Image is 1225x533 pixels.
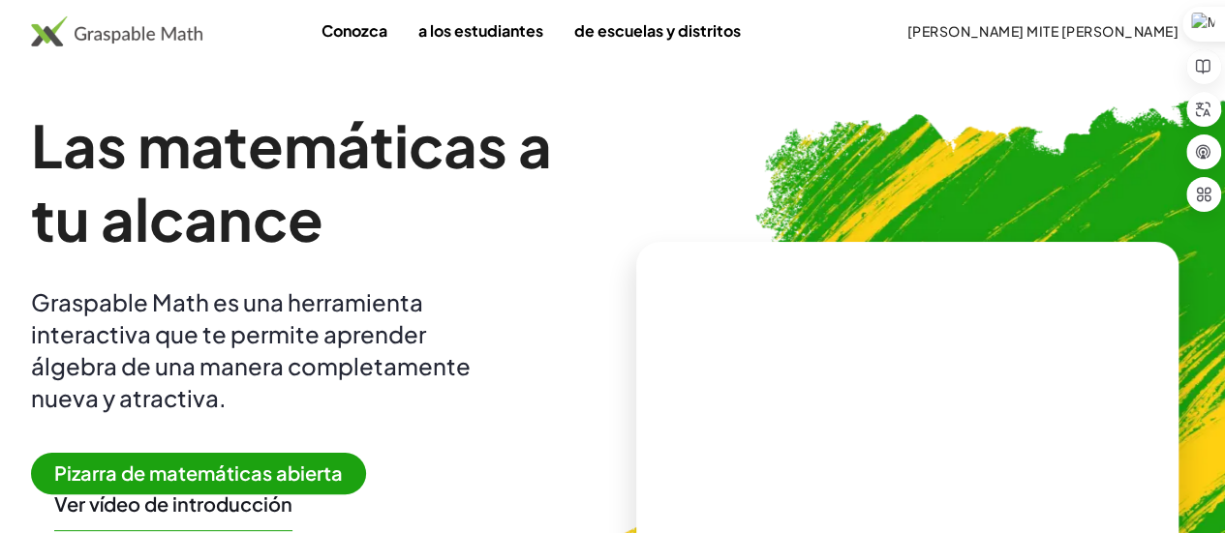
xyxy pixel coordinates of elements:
[891,14,1194,48] button: [PERSON_NAME] Mite [PERSON_NAME]
[403,13,559,48] a: a los estudiantes
[31,108,552,254] font: Las matemáticas a tu alcance
[906,22,1179,40] font: [PERSON_NAME] Mite [PERSON_NAME]
[574,20,741,41] font: de escuelas y distritos
[54,491,292,517] button: Ver vídeo de introducción
[54,460,343,485] font: Pizarra de matemáticas abierta
[418,20,543,41] font: a los estudiantes
[762,328,1053,473] video: ¿Qué es esto? Es notación matemática dinámica. Esta notación desempeña un papel fundamental en có...
[306,13,403,48] a: Conozca
[322,20,387,41] font: Conozca
[31,287,471,412] font: Graspable Math es una herramienta interactiva que te permite aprender álgebra de una manera compl...
[54,491,292,516] font: Ver vídeo de introducción
[559,13,756,48] a: de escuelas y distritos
[31,464,382,485] a: Pizarra de matemáticas abierta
